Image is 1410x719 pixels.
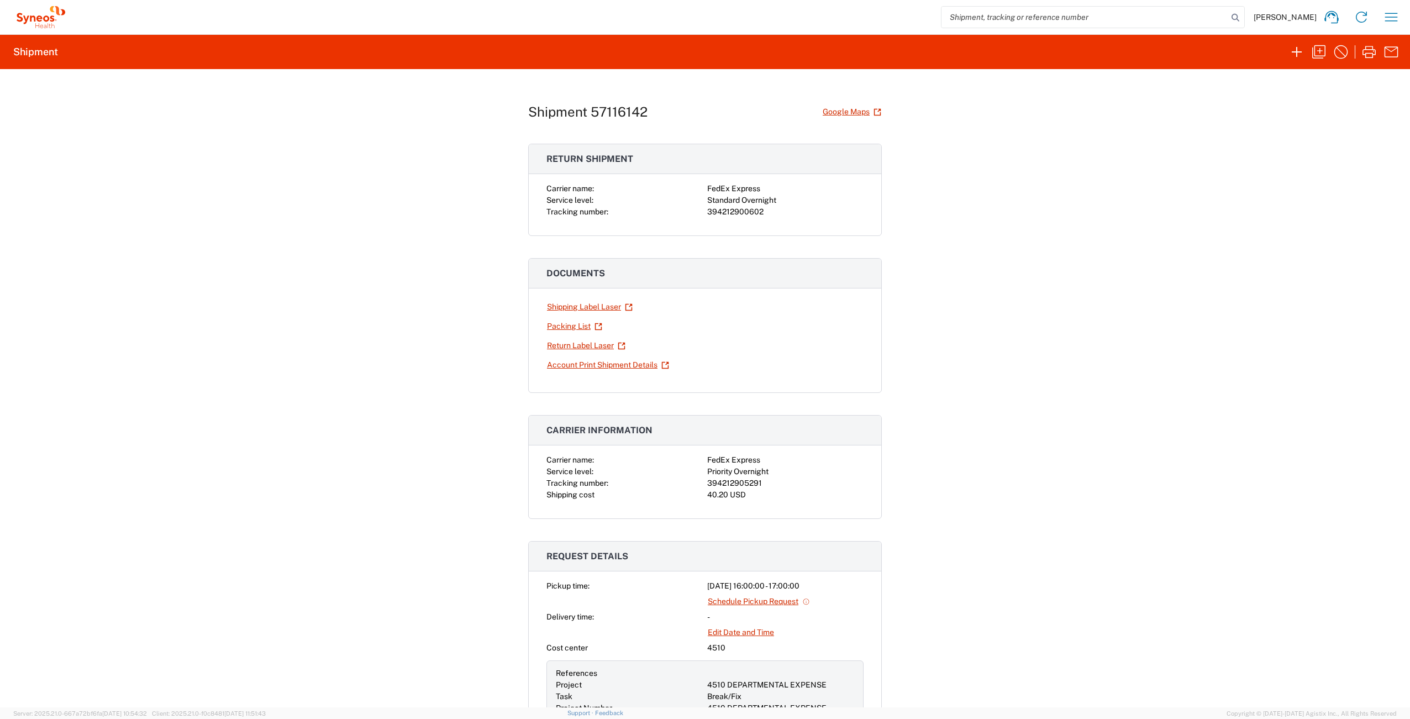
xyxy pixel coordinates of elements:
span: Shipping cost [546,490,594,499]
span: Delivery time: [546,612,594,621]
span: Carrier name: [546,184,594,193]
a: Support [567,710,595,716]
span: Cost center [546,643,588,652]
span: Client: 2025.21.0-f0c8481 [152,710,266,717]
div: 4510 [707,642,864,654]
div: FedEx Express [707,454,864,466]
div: 394212905291 [707,477,864,489]
div: Project Number [556,702,703,714]
div: Break/Fix [707,691,854,702]
h1: Shipment 57116142 [528,104,648,120]
span: Documents [546,268,605,279]
div: Task [556,691,703,702]
span: Pickup time: [546,581,590,590]
a: Packing List [546,317,603,336]
span: [DATE] 11:51:43 [224,710,266,717]
a: Feedback [595,710,623,716]
span: Service level: [546,467,593,476]
input: Shipment, tracking or reference number [941,7,1228,28]
a: Edit Date and Time [707,623,775,642]
div: 40.20 USD [707,489,864,501]
span: Service level: [546,196,593,204]
span: Request details [546,551,628,561]
a: Account Print Shipment Details [546,355,670,375]
a: Schedule Pickup Request [707,592,811,611]
h2: Shipment [13,45,58,59]
span: [PERSON_NAME] [1254,12,1317,22]
span: Tracking number: [546,207,608,216]
div: Standard Overnight [707,195,864,206]
div: - [707,611,864,623]
div: 4510 DEPARTMENTAL EXPENSE [707,679,854,691]
a: Shipping Label Laser [546,297,633,317]
div: [DATE] 16:00:00 - 17:00:00 [707,580,864,592]
div: Priority Overnight [707,466,864,477]
span: Carrier name: [546,455,594,464]
div: 4510 DEPARTMENTAL EXPENSE [707,702,854,714]
div: FedEx Express [707,183,864,195]
span: Return shipment [546,154,633,164]
div: 394212900602 [707,206,864,218]
span: References [556,669,597,678]
a: Google Maps [822,102,882,122]
span: Copyright © [DATE]-[DATE] Agistix Inc., All Rights Reserved [1227,708,1397,718]
div: Project [556,679,703,691]
a: Return Label Laser [546,336,626,355]
span: [DATE] 10:54:32 [102,710,147,717]
span: Tracking number: [546,479,608,487]
span: Carrier information [546,425,653,435]
span: Server: 2025.21.0-667a72bf6fa [13,710,147,717]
